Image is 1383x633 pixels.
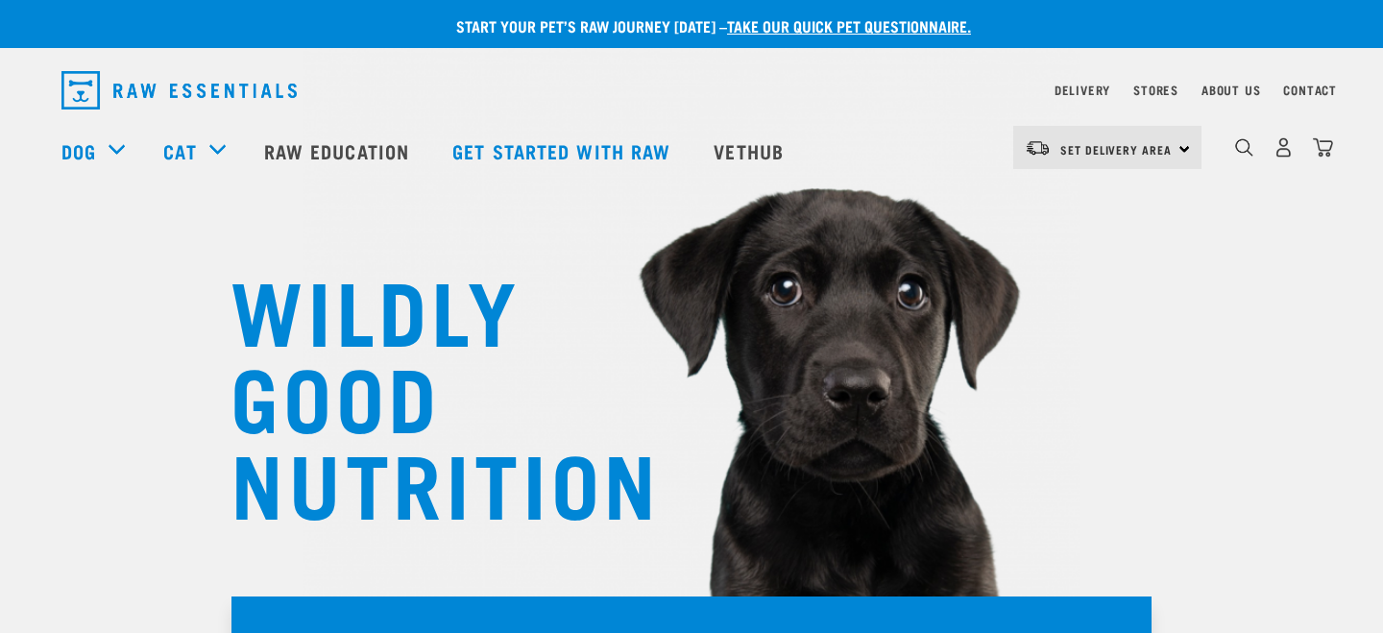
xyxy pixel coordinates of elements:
a: Vethub [694,112,808,189]
a: Dog [61,136,96,165]
a: Contact [1283,86,1337,93]
a: Raw Education [245,112,433,189]
img: Raw Essentials Logo [61,71,297,110]
a: About Us [1201,86,1260,93]
a: Get started with Raw [433,112,694,189]
a: Cat [163,136,196,165]
a: Stores [1133,86,1178,93]
img: user.png [1274,137,1294,158]
h1: WILDLY GOOD NUTRITION [230,264,615,523]
span: Set Delivery Area [1060,146,1172,153]
nav: dropdown navigation [46,63,1337,117]
a: take our quick pet questionnaire. [727,21,971,30]
img: van-moving.png [1025,139,1051,157]
a: Delivery [1055,86,1110,93]
img: home-icon@2x.png [1313,137,1333,158]
img: home-icon-1@2x.png [1235,138,1253,157]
